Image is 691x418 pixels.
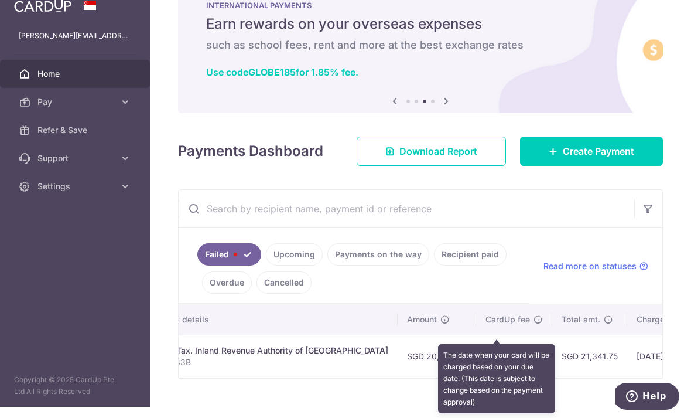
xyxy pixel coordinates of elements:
[398,335,476,378] td: SGD 20,974.69
[178,141,323,162] h4: Payments Dashboard
[357,137,506,166] a: Download Report
[206,15,635,33] h5: Earn rewards on your overseas expenses
[256,271,312,294] a: Cancelled
[248,66,296,78] b: GLOBE185
[266,243,323,266] a: Upcoming
[520,137,663,166] a: Create Payment
[543,260,648,272] a: Read more on statuses
[202,271,252,294] a: Overdue
[146,345,388,356] div: Income Tax. Inland Revenue Authority of [GEOGRAPHIC_DATA]
[637,314,685,325] span: Charge date
[37,124,115,136] span: Refer & Save
[399,144,477,158] span: Download Report
[19,30,131,42] p: [PERSON_NAME][EMAIL_ADDRESS][DOMAIN_NAME]
[206,38,635,52] h6: such as school fees, rent and more at the best exchange rates
[197,243,261,266] a: Failed
[179,190,634,227] input: Search by recipient name, payment id or reference
[438,344,555,413] div: The date when your card will be charged based on your due date. (This date is subject to change b...
[327,243,429,266] a: Payments on the way
[37,96,115,108] span: Pay
[206,66,358,78] a: Use codeGLOBE185for 1.85% fee.
[485,314,530,325] span: CardUp fee
[37,152,115,164] span: Support
[562,314,600,325] span: Total amt.
[146,356,388,368] p: S1599333B
[552,335,627,378] td: SGD 21,341.75
[136,304,398,335] th: Payment details
[615,383,679,412] iframe: Opens a widget where you can find more information
[434,243,507,266] a: Recipient paid
[206,1,635,10] p: INTERNATIONAL PAYMENTS
[563,144,634,158] span: Create Payment
[407,314,437,325] span: Amount
[37,68,115,80] span: Home
[37,181,115,192] span: Settings
[476,335,552,378] td: SGD 367.06 VTAX25R
[543,260,637,272] span: Read more on statuses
